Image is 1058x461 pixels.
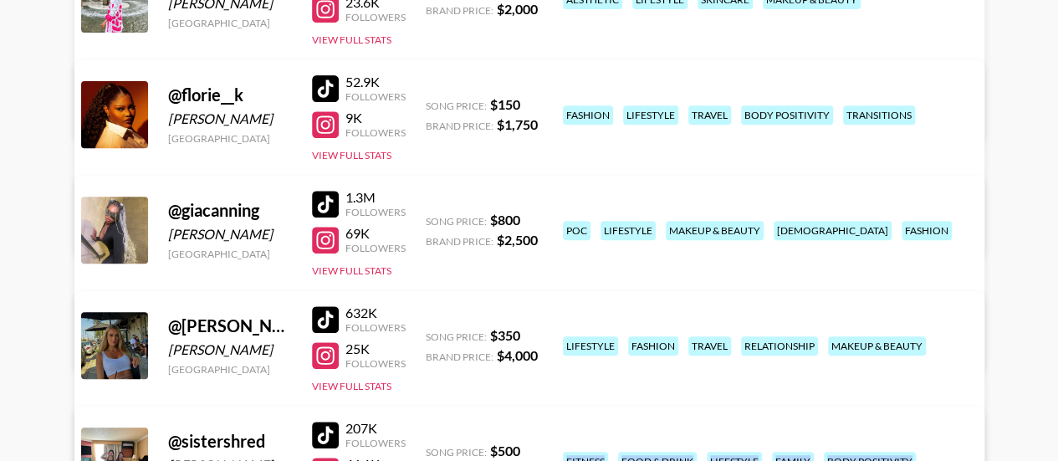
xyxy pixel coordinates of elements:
strong: $ 2,500 [497,232,538,248]
div: transitions [843,105,915,125]
div: makeup & beauty [828,336,926,356]
span: Brand Price: [426,4,493,17]
div: Followers [345,437,406,449]
button: View Full Stats [312,33,391,46]
div: 207K [345,420,406,437]
strong: $ 500 [490,443,520,458]
div: lifestyle [623,105,678,125]
div: @ florie__k [168,85,292,105]
strong: $ 800 [490,212,520,228]
span: Brand Price: [426,235,493,248]
strong: $ 350 [490,327,520,343]
div: [DEMOGRAPHIC_DATA] [774,221,892,240]
div: [GEOGRAPHIC_DATA] [168,17,292,29]
strong: $ 1,750 [497,116,538,132]
div: 25K [345,341,406,357]
span: Song Price: [426,446,487,458]
div: [GEOGRAPHIC_DATA] [168,248,292,260]
div: Followers [345,242,406,254]
span: Song Price: [426,215,487,228]
button: View Full Stats [312,264,391,277]
div: makeup & beauty [666,221,764,240]
div: Followers [345,357,406,370]
div: [GEOGRAPHIC_DATA] [168,132,292,145]
span: Brand Price: [426,120,493,132]
div: fashion [563,105,613,125]
div: @ [PERSON_NAME].kolebska [168,315,292,336]
div: [PERSON_NAME] [168,341,292,358]
div: Followers [345,126,406,139]
div: [PERSON_NAME] [168,226,292,243]
div: @ giacanning [168,200,292,221]
button: View Full Stats [312,149,391,161]
div: [PERSON_NAME] [168,110,292,127]
div: 1.3M [345,189,406,206]
div: travel [688,336,731,356]
div: fashion [902,221,952,240]
div: Followers [345,90,406,103]
div: relationship [741,336,818,356]
div: 69K [345,225,406,242]
div: lifestyle [601,221,656,240]
div: Followers [345,321,406,334]
button: View Full Stats [312,380,391,392]
div: 52.9K [345,74,406,90]
div: travel [688,105,731,125]
div: [GEOGRAPHIC_DATA] [168,363,292,376]
strong: $ 150 [490,96,520,112]
div: lifestyle [563,336,618,356]
strong: $ 4,000 [497,347,538,363]
div: Followers [345,206,406,218]
div: @ sistershred [168,431,292,452]
div: fashion [628,336,678,356]
div: 632K [345,305,406,321]
span: Brand Price: [426,351,493,363]
span: Song Price: [426,100,487,112]
div: poc [563,221,590,240]
div: 9K [345,110,406,126]
span: Song Price: [426,330,487,343]
div: body positivity [741,105,833,125]
strong: $ 2,000 [497,1,538,17]
div: Followers [345,11,406,23]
